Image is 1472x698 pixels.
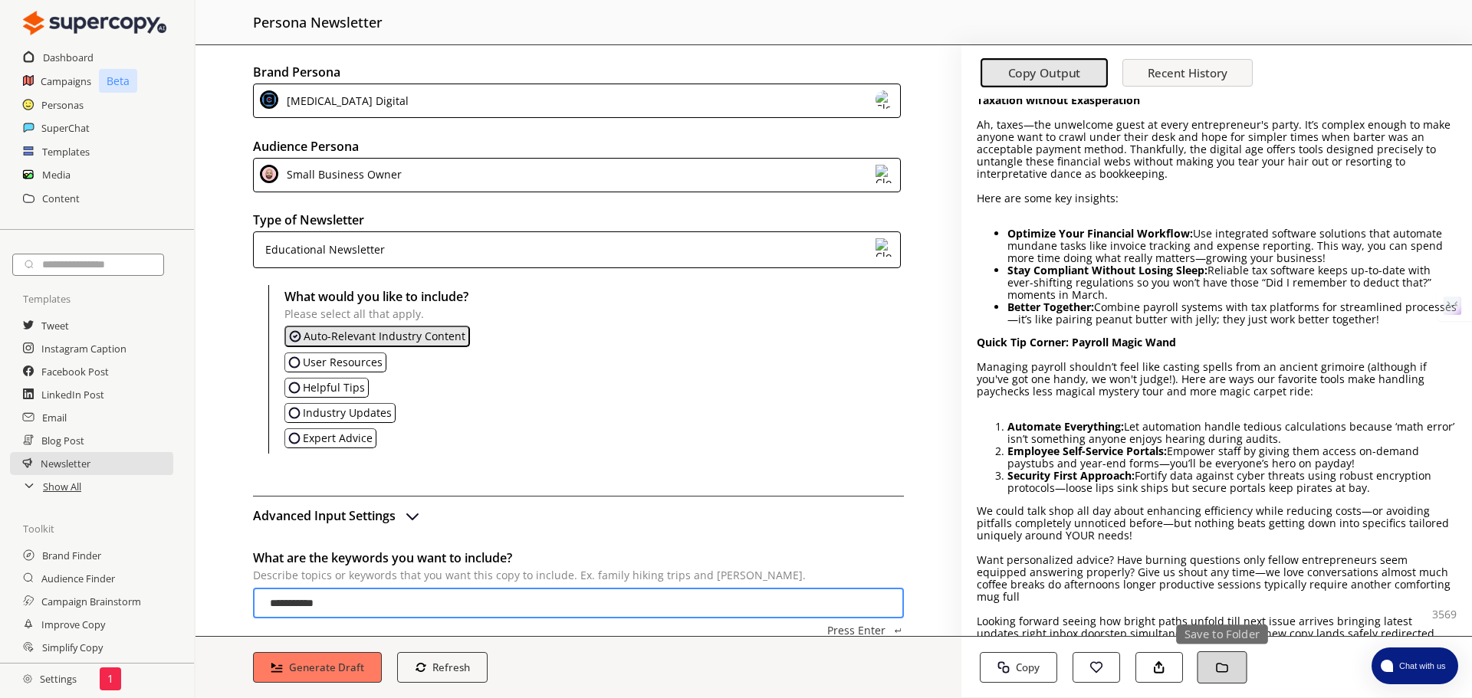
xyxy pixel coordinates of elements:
img: Close [876,238,894,257]
p: Reliable tax software keeps up-to-date with ever-shifting regulations so you won’t have those “Di... [1007,264,1457,301]
button: Save to Folder [1197,651,1247,683]
a: Tweet [41,314,69,337]
button: User Resource [284,352,386,372]
a: Dashboard [43,46,94,69]
p: 3569 [1432,608,1457,621]
a: Email [42,406,67,429]
p: We could talk shop all day about enhancing efficiency while reducing costs—or avoiding pitfalls c... [977,505,1457,542]
a: Campaigns [41,70,91,93]
h2: Templates [42,140,90,163]
button: Refresh [397,652,488,683]
p: Want personalized advice? Have burning questions only fellow entrepreneurs seem equipped answerin... [977,554,1457,603]
h2: persona newsletter [253,8,383,37]
strong: Quick Tip Corner: Payroll Magic Wand [977,335,1176,349]
h2: Type of Newsletter [253,208,904,231]
span: Chat with us [1393,660,1449,672]
p: Describe topics or keywords that you want this copy to include. Ex. family hiking trips and [PERS... [253,569,904,582]
button: Helpful Tips [284,378,369,398]
button: Auto-Revelant Industry Content [284,326,470,347]
p: Save to Folder [1176,624,1268,644]
a: Brand Finder [42,544,101,567]
h2: Brand Persona [253,61,904,84]
h2: What would you like to include? [284,285,904,308]
img: Close [260,165,278,183]
a: Instagram Caption [41,337,127,360]
p: Auto-Relevant Industry Content [304,330,465,342]
b: Copy Output [1008,65,1081,81]
button: Expert Advice [284,428,376,448]
h2: Campaign Brainstorm [41,590,141,613]
p: Combine payroll systems with tax platforms for streamlined processes—it’s like pairing peanut but... [1007,301,1457,326]
a: Show All [43,475,81,498]
p: Expert Advice [303,432,373,444]
strong: Employee Self-Service Portals: [1007,444,1167,458]
a: Facebook Post [41,360,109,383]
img: Close [23,674,32,683]
img: Close [876,90,894,109]
p: User Resources [303,356,383,369]
button: Copy Output [981,59,1108,88]
p: Empower staff by giving them access on-demand paystubs and year-end forms—you’ll be everyone’s he... [1007,445,1457,470]
img: Close [403,506,422,525]
p: Let automation handle tedious calculations because ‘math error’ isn’t something anyone enjoys hea... [1007,421,1457,445]
button: Copy [980,652,1057,683]
h2: SuperChat [41,116,90,139]
a: Blog Post [41,429,84,452]
b: Generate Draft [289,660,364,674]
p: Ah, taxes—the unwelcome guest at every entrepreneur's party. It’s complex enough to make anyone w... [977,119,1457,180]
strong: Taxation without Exasperation [977,93,1140,107]
p: Managing payroll shouldn’t feel like casting spells from an ancient grimoire (although if you've ... [977,361,1457,398]
a: Media [42,163,71,186]
p: Industry Updates [303,407,392,419]
img: Close [260,90,278,109]
b: Refresh [432,660,470,674]
button: topics-add-button [827,624,904,637]
img: Close [23,8,166,38]
div: [MEDICAL_DATA] Digital [281,90,409,111]
span: Please select all that apply. [284,306,424,321]
button: Recent History [1122,59,1253,87]
img: Close [876,165,894,183]
a: Personas [41,93,84,116]
a: Newsletter [41,452,90,475]
a: Improve Copy [41,613,105,636]
h2: Audience Persona [253,135,904,158]
p: Beta [99,69,137,93]
button: Generate Draft [253,652,382,683]
a: LinkedIn Post [41,383,104,406]
b: Copy [1016,660,1040,674]
h2: Advanced Input Settings [253,504,396,527]
p: 1 [107,673,113,685]
a: Expand Copy [41,659,101,682]
p: Use integrated software solutions that automate mundane tasks like invoice tracking and expense r... [1007,228,1457,264]
strong: Stay Compliant Without Losing Sleep: [1007,263,1207,277]
p: Helpful Tips [303,382,365,394]
img: Press Enter [893,628,902,633]
strong: Optimize Your Financial Workflow: [1007,226,1193,241]
strong: Security First Approach: [1007,468,1135,483]
a: Audience Finder [41,567,115,590]
div: Educational Newsletter [260,238,385,261]
a: Content [42,187,80,210]
p: Press Enter [827,624,886,637]
a: Simplify Copy [42,636,103,659]
button: Industry Updates [284,403,396,423]
button: atlas-launcher [1372,647,1458,684]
